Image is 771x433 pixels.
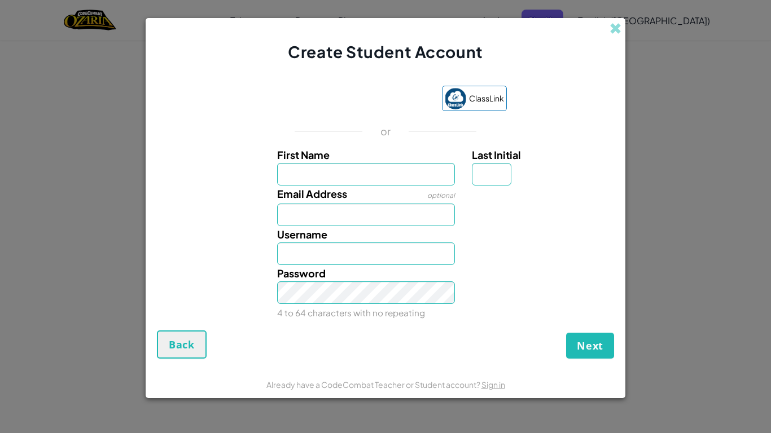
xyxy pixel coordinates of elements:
[277,187,347,200] span: Email Address
[277,228,327,241] span: Username
[472,148,521,161] span: Last Initial
[469,90,504,107] span: ClassLink
[266,379,481,390] span: Already have a CodeCombat Teacher or Student account?
[427,191,455,200] span: optional
[169,338,195,351] span: Back
[157,330,207,359] button: Back
[380,125,391,138] p: or
[566,333,614,359] button: Next
[577,339,603,352] span: Next
[481,379,505,390] a: Sign in
[445,88,466,109] img: classlink-logo-small.png
[288,42,483,61] span: Create Student Account
[259,87,436,112] iframe: Sign in with Google Button
[277,148,330,161] span: First Name
[277,267,326,280] span: Password
[277,307,425,318] small: 4 to 64 characters with no repeating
